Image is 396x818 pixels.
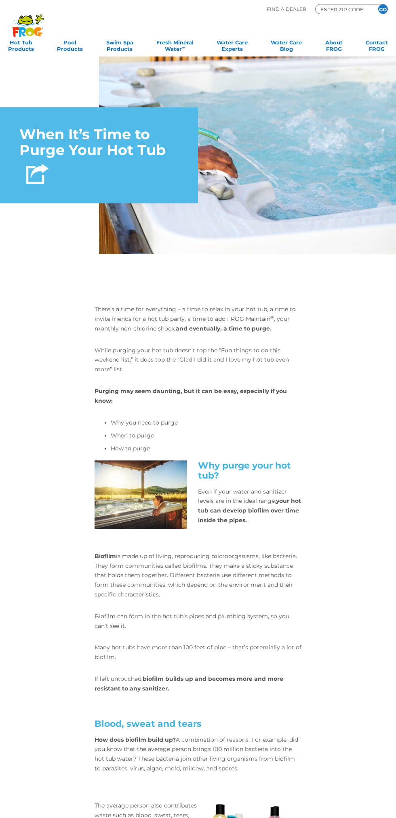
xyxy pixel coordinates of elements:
[111,431,301,440] h4: When to purge
[19,127,179,158] h1: When It’s Time to Purge Your Hot Tub
[366,37,388,53] a: ContactFROG
[95,736,176,743] strong: How does biofilm build up?
[325,37,343,53] a: AboutFROG
[198,487,301,525] p: Even if your water and sanitizer levels are in the ideal range,
[267,4,306,14] p: Find A Dealer
[270,315,274,320] sup: ®
[95,387,287,404] strong: Purging may seem daunting, but it can be easy, especially if you know:
[176,325,272,332] strong: and eventually, a time to purge.
[8,4,48,37] img: Frog Products Logo
[26,164,48,184] img: Share
[156,37,194,53] a: Fresh MineralWater∞
[57,37,83,53] a: PoolProducts
[95,675,283,692] strong: builds up and becomes more and more resistant to any sanitizer.
[106,37,133,53] a: Swim SpaProducts
[217,37,248,53] a: Water CareExperts
[95,552,301,600] p: is made up of living, reproducing microorganisms, like bacteria. They form communities called bio...
[198,460,291,481] span: Why purge your hot tub?
[271,37,302,53] a: Water CareBlog
[111,418,301,427] h4: Why you need to purge
[95,674,301,694] p: If left untouched,
[95,735,301,774] p: A combination of reasons. For example, did you know that the average person brings 100 million ba...
[95,552,116,560] strong: Biofilm
[99,56,396,254] img: Hands on the side of a hot tub filling it with a green garden hose
[8,37,34,53] a: Hot TubProducts
[95,718,202,729] span: Blood, sweat and tears
[95,460,198,529] img: Woman Relaxes in Hot Tub
[95,346,301,374] p: While purging your hot tub doesn’t top the “Fun things to do this weekend list,” it does top the ...
[111,444,301,453] h4: How to purge
[378,4,388,14] input: GO
[95,612,301,631] p: Biofilm can form in the hot tub’s pipes and plumbing system, so you can’t see it.
[198,497,301,524] strong: your hot tub can develop biofilm over time inside the pipes.
[182,45,185,50] sup: ∞
[95,305,301,333] p: There’s a time for everything – a time to relax in your hot tub, a time to invite friends for a h...
[143,675,164,682] strong: biofilm
[95,643,301,662] p: Many hot tubs have more than 100 feet of pipe – that’s potentially a lot of biofilm.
